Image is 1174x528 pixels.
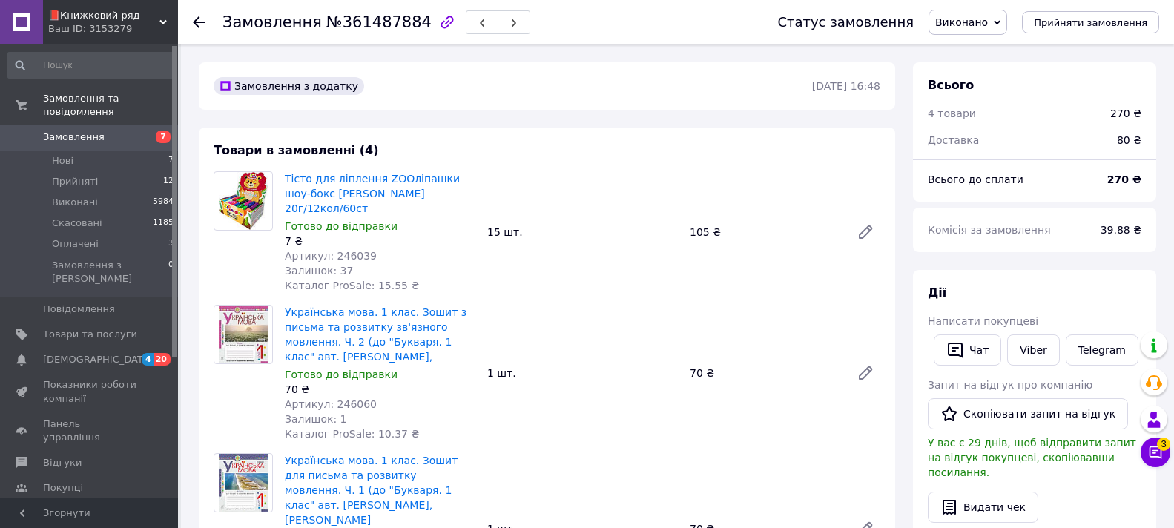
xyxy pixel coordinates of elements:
[1107,174,1141,185] b: 270 ₴
[851,217,880,247] a: Редагувати
[481,363,684,383] div: 1 шт.
[168,237,174,251] span: 3
[52,217,102,230] span: Скасовані
[219,454,267,512] img: Українська мова. 1 клас. Зошит для письма та розвитку мовлення. Ч. 1 (до "Букваря. 1 клас" авт. Б...
[928,492,1038,523] button: Видати чек
[156,131,171,143] span: 7
[1141,438,1170,467] button: Чат з покупцем3
[163,175,174,188] span: 12
[285,413,347,425] span: Залишок: 1
[928,315,1038,327] span: Написати покупцеві
[43,481,83,495] span: Покупці
[7,52,175,79] input: Пошук
[52,175,98,188] span: Прийняті
[153,196,174,209] span: 5984
[285,234,475,248] div: 7 ₴
[285,250,377,262] span: Артикул: 246039
[153,217,174,230] span: 1185
[1007,334,1059,366] a: Viber
[43,456,82,469] span: Відгуки
[481,222,684,242] div: 15 шт.
[1110,106,1141,121] div: 270 ₴
[52,154,73,168] span: Нові
[928,78,974,92] span: Всього
[43,353,153,366] span: [DEMOGRAPHIC_DATA]
[285,306,466,363] a: Українська мова. 1 клас. Зошит з письма та розвитку зв'язного мовлення. Ч. 2 (до "Букваря. 1 клас...
[193,15,205,30] div: Повернутися назад
[142,353,154,366] span: 4
[285,428,419,440] span: Каталог ProSale: 10.37 ₴
[52,259,168,286] span: Замовлення з [PERSON_NAME]
[48,22,178,36] div: Ваш ID: 3153279
[168,259,174,286] span: 0
[43,378,137,405] span: Показники роботи компанії
[168,154,174,168] span: 7
[934,334,1001,366] button: Чат
[219,306,268,363] img: Українська мова. 1 клас. Зошит з письма та розвитку зв'язного мовлення. Ч. 2 (до "Букваря. 1 клас...
[1034,17,1147,28] span: Прийняти замовлення
[928,398,1128,429] button: Скопіювати запит на відгук
[43,131,105,144] span: Замовлення
[285,398,377,410] span: Артикул: 246060
[684,222,845,242] div: 105 ₴
[326,13,432,31] span: №361487884
[684,363,845,383] div: 70 ₴
[52,196,98,209] span: Виконані
[851,358,880,388] a: Редагувати
[285,382,475,397] div: 70 ₴
[285,173,460,214] a: Тісто для ліплення ZOOліпашки шоу-бокс [PERSON_NAME] 20г/12кол/60ст
[1108,124,1150,156] div: 80 ₴
[777,15,914,30] div: Статус замовлення
[285,369,398,380] span: Готово до відправки
[928,286,946,300] span: Дії
[219,172,268,230] img: Тісто для ліплення ZOOліпашки шоу-бокс Лев 20г/12кол/60ст
[1066,334,1138,366] a: Telegram
[48,9,159,22] span: 📕Книжковий ряд
[222,13,322,31] span: Замовлення
[928,224,1051,236] span: Комісія за замовлення
[43,303,115,316] span: Повідомлення
[1022,11,1159,33] button: Прийняти замовлення
[928,134,979,146] span: Доставка
[928,174,1023,185] span: Всього до сплати
[935,16,988,28] span: Виконано
[1101,224,1141,236] span: 39.88 ₴
[812,80,880,92] time: [DATE] 16:48
[214,143,379,157] span: Товари в замовленні (4)
[1157,435,1170,448] span: 3
[928,379,1092,391] span: Запит на відгук про компанію
[214,77,364,95] div: Замовлення з додатку
[928,437,1136,478] span: У вас є 29 днів, щоб відправити запит на відгук покупцеві, скопіювавши посилання.
[52,237,99,251] span: Оплачені
[285,265,353,277] span: Залишок: 37
[285,280,419,291] span: Каталог ProSale: 15.55 ₴
[154,353,171,366] span: 20
[285,455,458,526] a: Українська мова. 1 клас. Зошит для письма та розвитку мовлення. Ч. 1 (до "Букваря. 1 клас" авт. [...
[43,418,137,444] span: Панель управління
[285,220,398,232] span: Готово до відправки
[43,92,178,119] span: Замовлення та повідомлення
[43,328,137,341] span: Товари та послуги
[928,108,976,119] span: 4 товари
